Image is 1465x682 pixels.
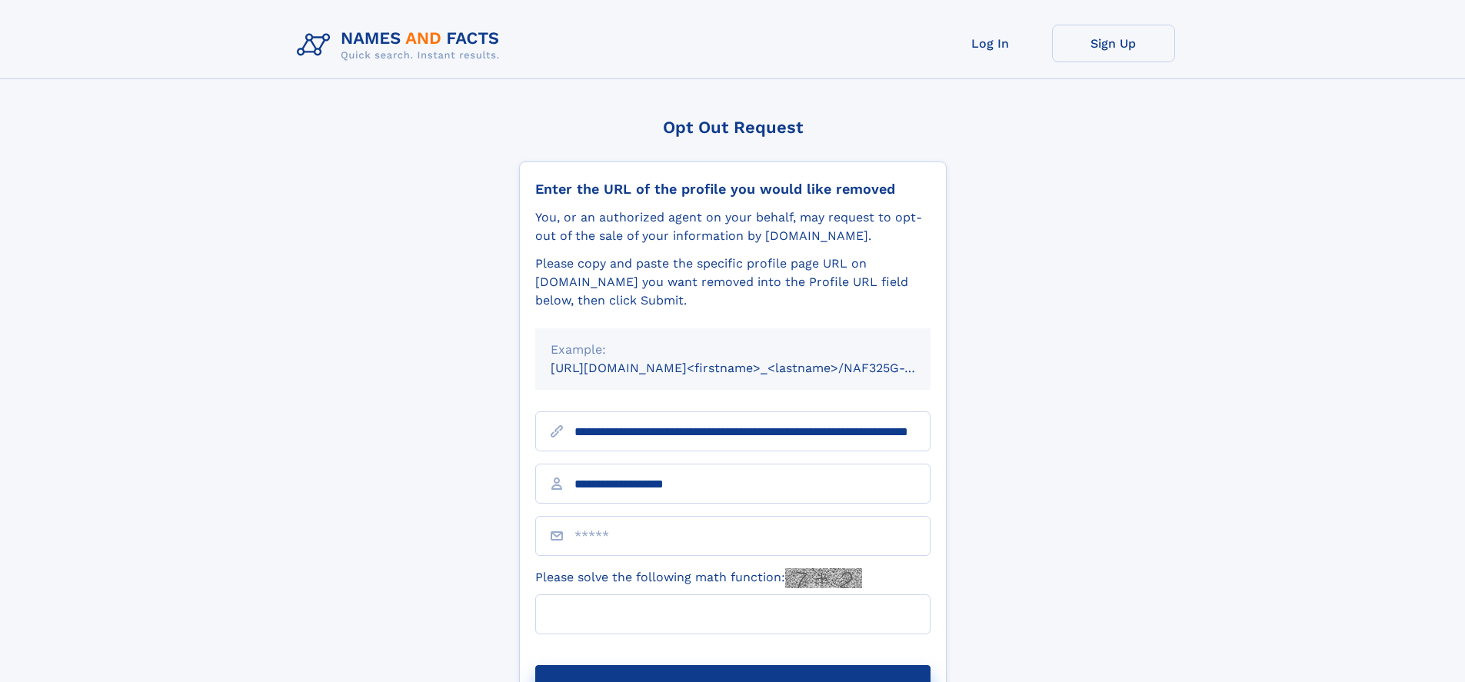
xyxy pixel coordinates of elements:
[535,255,931,310] div: Please copy and paste the specific profile page URL on [DOMAIN_NAME] you want removed into the Pr...
[535,568,862,588] label: Please solve the following math function:
[1052,25,1175,62] a: Sign Up
[535,181,931,198] div: Enter the URL of the profile you would like removed
[929,25,1052,62] a: Log In
[535,208,931,245] div: You, or an authorized agent on your behalf, may request to opt-out of the sale of your informatio...
[551,361,960,375] small: [URL][DOMAIN_NAME]<firstname>_<lastname>/NAF325G-xxxxxxxx
[291,25,512,66] img: Logo Names and Facts
[519,118,947,137] div: Opt Out Request
[551,341,915,359] div: Example:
